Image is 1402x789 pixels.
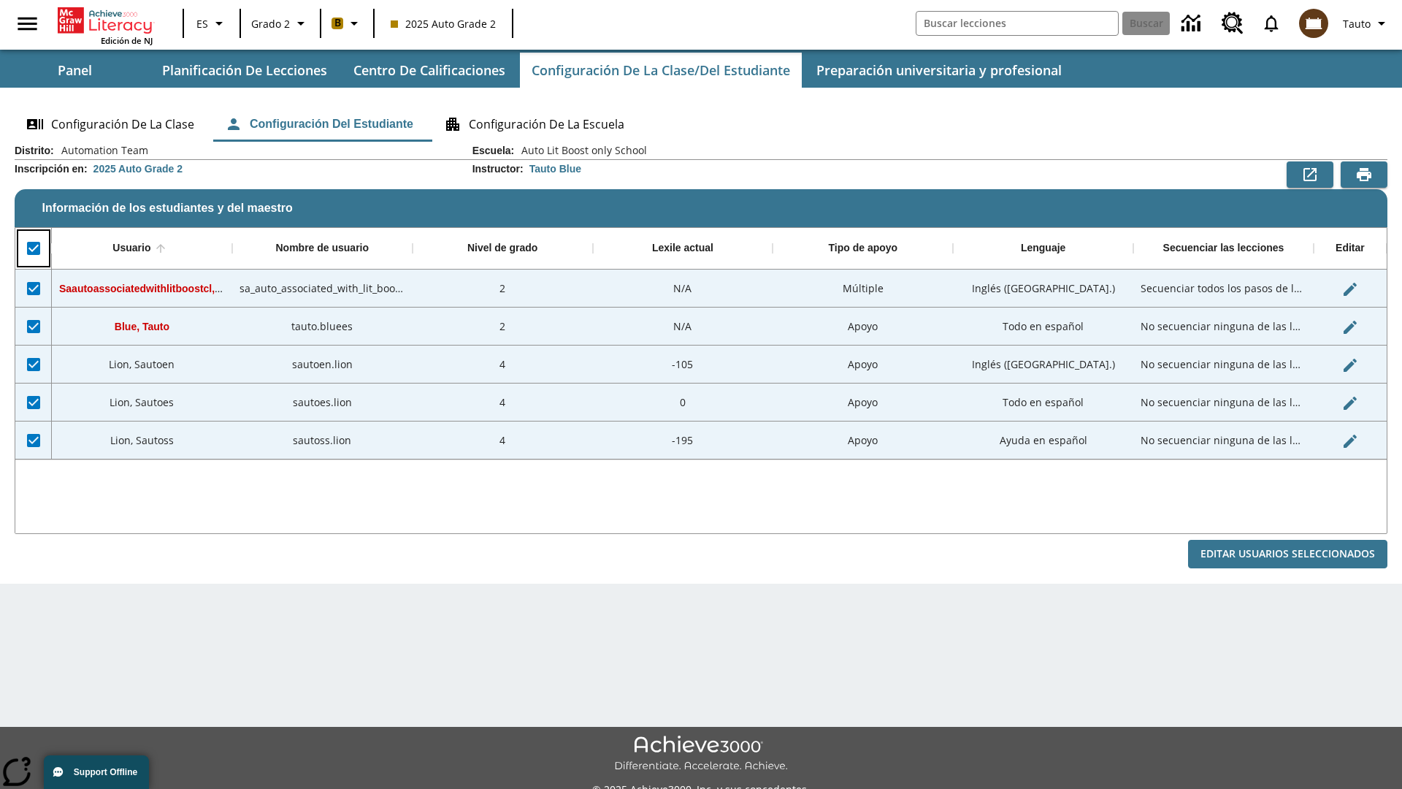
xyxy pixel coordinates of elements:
[1343,16,1371,31] span: Tauto
[472,163,524,175] h2: Instructor :
[413,346,593,384] div: 4
[54,143,148,158] span: Automation Team
[232,422,413,460] div: sautoss.lion
[59,281,370,295] span: Saautoassociatedwithlitboostcl, Saautoassociatedwithlitboostcl
[652,242,713,255] div: Lexile actual
[953,308,1133,346] div: Todo en español
[1133,346,1314,384] div: No secuenciar ninguna de las lecciones
[953,422,1133,460] div: Ayuda en español
[58,6,153,35] a: Portada
[614,736,788,773] img: Achieve3000 Differentiate Accelerate Achieve
[275,242,369,255] div: Nombre de usuario
[1021,242,1065,255] div: Lenguaje
[413,270,593,308] div: 2
[593,308,773,346] div: N/A
[110,433,174,447] span: Lion, Sautoss
[472,145,515,157] h2: Escuela :
[213,107,425,142] button: Configuración del estudiante
[773,384,953,422] div: Apoyo
[150,53,339,88] button: Planificación de lecciones
[953,270,1133,308] div: Inglés (EE. UU.)
[413,422,593,460] div: 4
[828,242,897,255] div: Tipo de apoyo
[916,12,1118,35] input: Buscar campo
[773,270,953,308] div: Múltiple
[593,346,773,384] div: -105
[196,16,208,31] span: ES
[1299,9,1328,38] img: avatar image
[42,202,293,215] span: Información de los estudiantes y del maestro
[1287,161,1333,188] button: Exportar a CSV
[413,384,593,422] div: 4
[1173,4,1213,44] a: Centro de información
[15,107,206,142] button: Configuración de la clase
[245,10,315,37] button: Grado: Grado 2, Elige un grado
[413,308,593,346] div: 2
[1341,161,1387,188] button: Vista previa de impresión
[15,143,1387,569] div: Información de los estudiantes y del maestro
[1252,4,1290,42] a: Notificaciones
[520,53,802,88] button: Configuración de la clase/del estudiante
[188,10,235,37] button: Lenguaje: ES, Selecciona un idioma
[15,145,54,157] h2: Distrito :
[1336,427,1365,456] button: Editar Usuario
[1133,270,1314,308] div: Secuenciar todos los pasos de la lección
[93,161,183,176] div: 2025 Auto Grade 2
[1133,308,1314,346] div: No secuenciar ninguna de las lecciones
[334,14,341,32] span: B
[15,163,88,175] h2: Inscripción en :
[44,755,149,789] button: Support Offline
[953,384,1133,422] div: Todo en español
[109,357,175,371] span: Lion, Sautoen
[1163,242,1284,255] div: Secuenciar las lecciones
[232,270,413,308] div: sa_auto_associated_with_lit_boost_classes
[251,16,290,31] span: Grado 2
[1213,4,1252,43] a: Centro de recursos, Se abrirá en una pestaña nueva.
[1336,313,1365,342] button: Editar Usuario
[112,242,150,255] div: Usuario
[232,346,413,384] div: sautoen.lion
[773,422,953,460] div: Apoyo
[432,107,636,142] button: Configuración de la escuela
[1133,384,1314,422] div: No secuenciar ninguna de las lecciones
[529,161,581,176] div: Tauto Blue
[1336,275,1365,304] button: Editar Usuario
[74,767,137,777] span: Support Offline
[101,35,153,46] span: Edición de NJ
[773,308,953,346] div: Apoyo
[1290,4,1337,42] button: Escoja un nuevo avatar
[1,53,148,88] button: Panel
[342,53,517,88] button: Centro de calificaciones
[467,242,537,255] div: Nivel de grado
[593,384,773,422] div: 0
[232,384,413,422] div: sautoes.lion
[115,321,169,332] span: Blue, Tauto
[1133,422,1314,460] div: No secuenciar ninguna de las lecciones
[593,270,773,308] div: N/A
[232,308,413,346] div: tauto.bluees
[514,143,647,158] span: Auto Lit Boost only School
[1336,242,1365,255] div: Editar
[953,346,1133,384] div: Inglés (EE. UU.)
[593,422,773,460] div: -195
[1336,351,1365,380] button: Editar Usuario
[6,2,49,45] button: Abrir el menú lateral
[805,53,1073,88] button: Preparación universitaria y profesional
[58,4,153,46] div: Portada
[326,10,369,37] button: Boost El color de la clase es anaranjado claro. Cambiar el color de la clase.
[391,16,496,31] span: 2025 Auto Grade 2
[1188,540,1387,568] button: Editar Usuarios Seleccionados
[15,107,1387,142] div: Configuración de la clase/del estudiante
[1336,389,1365,418] button: Editar Usuario
[1337,10,1396,37] button: Perfil/Configuración
[110,395,174,409] span: Lion, Sautoes
[773,346,953,384] div: Apoyo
